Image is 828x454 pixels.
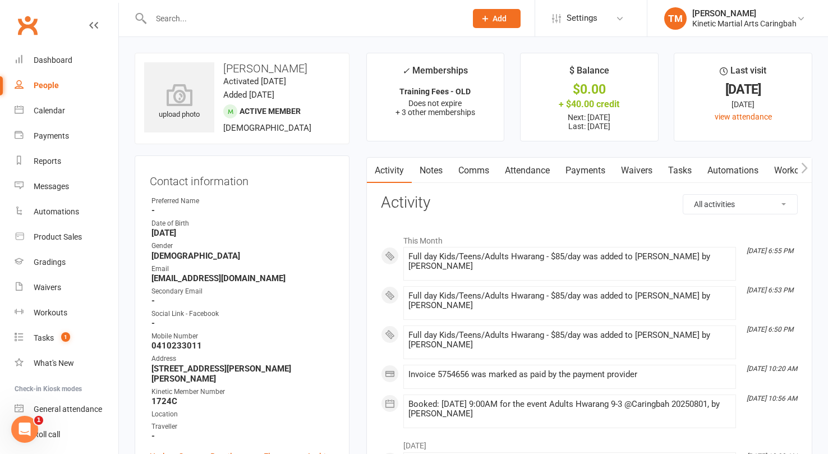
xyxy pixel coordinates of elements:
strong: 1724C [151,396,334,406]
h3: Activity [381,194,798,212]
div: Workouts [34,308,67,317]
div: Address [151,354,334,364]
a: People [15,73,118,98]
div: People [34,81,59,90]
h3: [PERSON_NAME] [144,62,340,75]
i: [DATE] 6:50 PM [747,325,793,333]
span: 1 [34,416,43,425]
a: Payments [558,158,613,184]
div: Booked: [DATE] 9:00AM for the event Adults Hwarang 9-3 @Caringbah 20250801, by [PERSON_NAME] [408,400,731,419]
strong: - [151,318,334,328]
a: Clubworx [13,11,42,39]
i: ✓ [402,66,410,76]
iframe: Intercom live chat [11,416,38,443]
a: Roll call [15,422,118,447]
div: Reports [34,157,61,166]
div: Secondary Email [151,286,334,297]
span: [DEMOGRAPHIC_DATA] [223,123,311,133]
div: [DATE] [684,98,802,111]
a: Reports [15,149,118,174]
a: Dashboard [15,48,118,73]
div: Gradings [34,258,66,267]
div: Date of Birth [151,218,334,229]
span: Settings [567,6,597,31]
div: Kinetic Member Number [151,387,334,397]
div: Invoice 5754656 was marked as paid by the payment provider [408,370,731,379]
div: Waivers [34,283,61,292]
a: Waivers [613,158,660,184]
a: Messages [15,174,118,199]
strong: [DEMOGRAPHIC_DATA] [151,251,334,261]
div: Mobile Number [151,331,334,342]
div: Email [151,264,334,274]
strong: [EMAIL_ADDRESS][DOMAIN_NAME] [151,273,334,283]
strong: 0410233011 [151,341,334,351]
button: Add [473,9,521,28]
a: Notes [412,158,450,184]
span: Add [493,14,507,23]
a: Comms [450,158,497,184]
span: Active member [240,107,301,116]
div: General attendance [34,405,102,414]
i: [DATE] 10:20 AM [747,365,797,373]
span: Does not expire [408,99,462,108]
i: [DATE] 10:56 AM [747,395,797,402]
strong: - [151,205,334,215]
i: [DATE] 6:53 PM [747,286,793,294]
h3: Contact information [150,171,334,187]
div: [PERSON_NAME] [692,8,797,19]
time: Activated [DATE] [223,76,286,86]
a: Activity [367,158,412,184]
div: Full day Kids/Teens/Adults Hwarang - $85/day was added to [PERSON_NAME] by [PERSON_NAME] [408,252,731,271]
a: Automations [700,158,766,184]
a: Payments [15,123,118,149]
div: + $40.00 credit [531,98,648,110]
div: $0.00 [531,84,648,95]
div: Traveller [151,421,334,432]
a: Tasks [660,158,700,184]
strong: - [151,296,334,306]
a: view attendance [715,112,772,121]
a: Waivers [15,275,118,300]
span: + 3 other memberships [395,108,475,117]
div: Memberships [402,63,468,84]
div: Preferred Name [151,196,334,207]
div: Roll call [34,430,60,439]
div: Full day Kids/Teens/Adults Hwarang - $85/day was added to [PERSON_NAME] by [PERSON_NAME] [408,291,731,310]
span: 1 [61,332,70,342]
a: Product Sales [15,224,118,250]
div: Tasks [34,333,54,342]
div: Calendar [34,106,65,115]
div: [DATE] [684,84,802,95]
a: What's New [15,351,118,376]
div: Dashboard [34,56,72,65]
input: Search... [148,11,458,26]
a: Attendance [497,158,558,184]
div: Full day Kids/Teens/Adults Hwarang - $85/day was added to [PERSON_NAME] by [PERSON_NAME] [408,331,731,350]
a: Calendar [15,98,118,123]
div: Payments [34,131,69,140]
div: What's New [34,359,74,368]
p: Next: [DATE] Last: [DATE] [531,113,648,131]
a: Workouts [15,300,118,325]
div: Social Link - Facebook [151,309,334,319]
strong: Training Fees - OLD [399,87,471,96]
div: Automations [34,207,79,216]
a: Tasks 1 [15,325,118,351]
div: Last visit [720,63,766,84]
a: Gradings [15,250,118,275]
div: Product Sales [34,232,82,241]
div: Kinetic Martial Arts Caringbah [692,19,797,29]
strong: [DATE] [151,228,334,238]
time: Added [DATE] [223,90,274,100]
div: Location [151,409,334,420]
li: This Month [381,229,798,247]
a: Automations [15,199,118,224]
li: [DATE] [381,434,798,452]
div: Gender [151,241,334,251]
div: Messages [34,182,69,191]
i: [DATE] 6:55 PM [747,247,793,255]
a: Workouts [766,158,820,184]
strong: - [151,431,334,441]
div: TM [664,7,687,30]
